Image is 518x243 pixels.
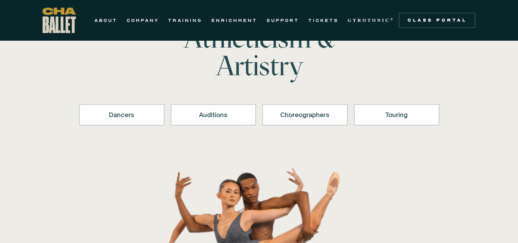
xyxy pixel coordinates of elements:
[403,17,471,23] div: Class Portal
[171,104,256,126] a: Auditions
[348,16,395,25] a: GYROTONIC®
[266,16,299,25] a: SUPPORT
[399,13,475,28] a: Class Portal
[43,8,76,33] a: home
[94,16,117,25] a: ABOUT
[364,110,429,119] div: Touring
[354,104,439,126] a: Touring
[308,16,339,25] a: TICKETS
[89,110,155,119] div: Dancers
[272,110,338,119] div: Choreographers
[181,110,246,119] div: Auditions
[348,18,390,23] strong: GYROTONIC
[79,104,164,126] a: Dancers
[262,104,348,126] a: Choreographers
[168,16,202,25] a: TRAINING
[127,16,159,25] a: COMPANY
[390,17,395,21] sup: ®
[140,24,379,79] h1: Athleticism & Artistry
[211,16,257,25] a: ENRICHMENT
